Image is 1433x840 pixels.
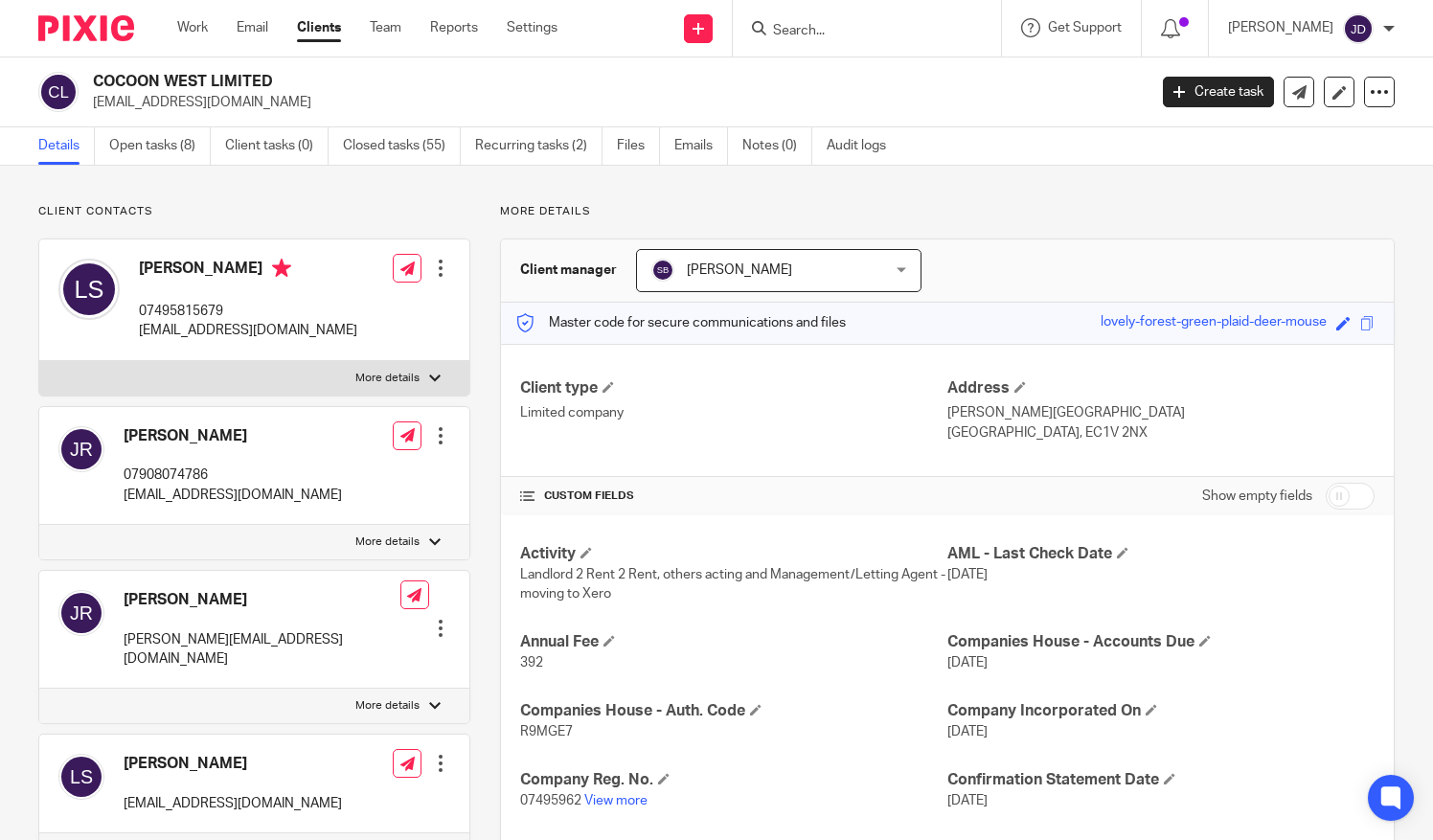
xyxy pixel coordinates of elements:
p: More details [355,698,420,714]
p: [EMAIL_ADDRESS][DOMAIN_NAME] [93,93,1134,112]
p: Client contacts [38,204,470,219]
h3: Client manager [520,261,617,280]
a: Recurring tasks (2) [475,127,603,165]
h4: Confirmation Statement Date [947,770,1375,790]
span: Get Support [1048,21,1122,34]
h4: [PERSON_NAME] [124,426,342,446]
img: Pixie [38,15,134,41]
a: Closed tasks (55) [343,127,461,165]
i: Primary [272,259,291,278]
a: Audit logs [827,127,900,165]
h4: Client type [520,378,947,398]
span: 392 [520,656,543,670]
p: [GEOGRAPHIC_DATA], EC1V 2NX [947,423,1375,443]
p: [PERSON_NAME][EMAIL_ADDRESS][DOMAIN_NAME] [124,630,400,670]
p: Master code for secure communications and files [515,313,846,332]
a: Files [617,127,660,165]
h4: Company Incorporated On [947,701,1375,721]
p: [EMAIL_ADDRESS][DOMAIN_NAME] [124,794,342,813]
span: [DATE] [947,656,988,670]
p: More details [355,371,420,386]
img: svg%3E [1343,13,1374,44]
span: [DATE] [947,794,988,807]
img: svg%3E [58,426,104,472]
a: Team [370,18,401,37]
p: [EMAIL_ADDRESS][DOMAIN_NAME] [124,486,342,505]
h4: [PERSON_NAME] [139,259,357,283]
a: Open tasks (8) [109,127,211,165]
h4: Address [947,378,1375,398]
h4: Annual Fee [520,632,947,652]
p: [PERSON_NAME][GEOGRAPHIC_DATA] [947,403,1375,422]
p: [EMAIL_ADDRESS][DOMAIN_NAME] [139,321,357,340]
p: Limited company [520,403,947,422]
span: [DATE] [947,725,988,738]
a: Create task [1163,77,1274,107]
a: Notes (0) [742,127,812,165]
h4: Companies House - Accounts Due [947,632,1375,652]
a: Reports [430,18,478,37]
span: R9MGE7 [520,725,573,738]
span: 07495962 [520,794,581,807]
img: svg%3E [58,259,120,320]
h2: COCOON WEST LIMITED [93,72,926,92]
div: lovely-forest-green-plaid-deer-mouse [1101,312,1327,334]
a: View more [584,794,648,807]
p: [PERSON_NAME] [1228,18,1333,37]
p: More details [355,534,420,550]
h4: Activity [520,544,947,564]
h4: Company Reg. No. [520,770,947,790]
a: Clients [297,18,341,37]
a: Settings [507,18,557,37]
a: Email [237,18,268,37]
label: Show empty fields [1202,487,1312,506]
h4: Companies House - Auth. Code [520,701,947,721]
span: [PERSON_NAME] [687,263,792,277]
img: svg%3E [651,259,674,282]
h4: CUSTOM FIELDS [520,488,947,504]
a: Emails [674,127,728,165]
input: Search [771,23,944,40]
a: Details [38,127,95,165]
p: 07495815679 [139,302,357,321]
h4: [PERSON_NAME] [124,590,400,610]
a: Work [177,18,208,37]
p: More details [500,204,1395,219]
img: svg%3E [58,754,104,800]
img: svg%3E [38,72,79,112]
img: svg%3E [58,590,104,636]
p: 07908074786 [124,465,342,485]
span: Landlord 2 Rent 2 Rent, others acting and Management/Letting Agent - moving to Xero [520,568,945,601]
h4: AML - Last Check Date [947,544,1375,564]
h4: [PERSON_NAME] [124,754,342,774]
a: Client tasks (0) [225,127,329,165]
span: [DATE] [947,568,988,581]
